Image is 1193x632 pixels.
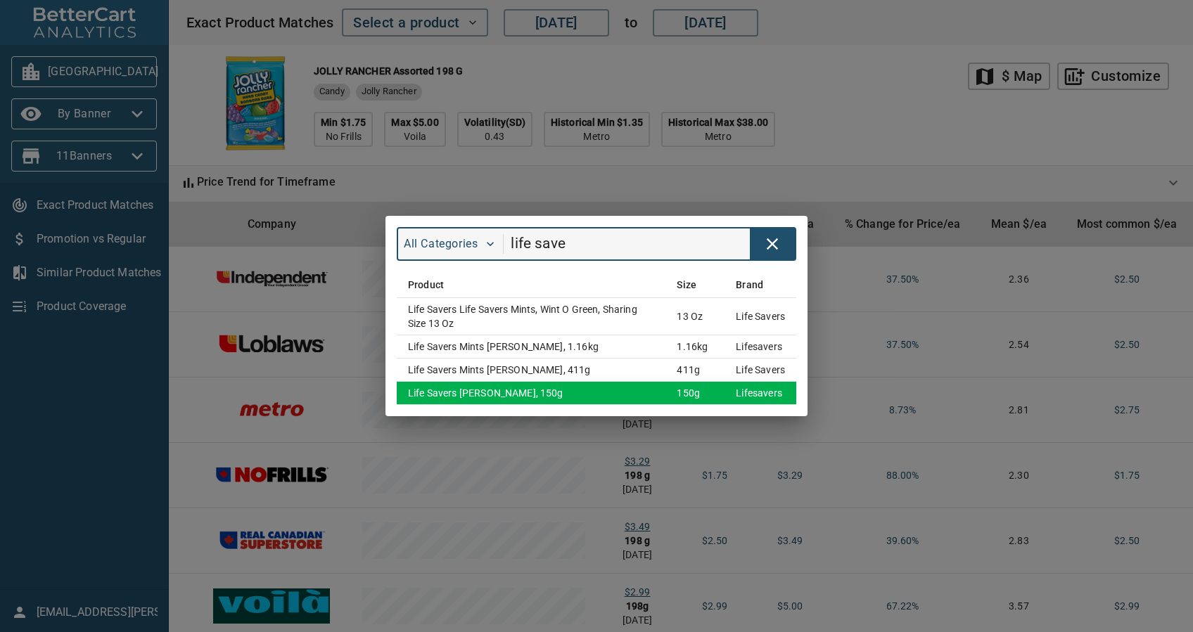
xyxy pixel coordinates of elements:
span: 13 oz [677,311,703,322]
td: Life Savers Mints [PERSON_NAME], 1.16kg [397,335,665,359]
span: 411g [677,364,700,375]
span: lifesavers [736,341,782,352]
input: search [511,231,750,257]
span: 1.16kg [677,341,708,352]
th: Product [397,272,665,298]
td: Life Savers Life Savers Mints, Wint O Green, Sharing Size 13 Oz [397,298,665,335]
span: lifesavers [736,387,782,399]
button: All Categories [398,231,500,257]
button: clear [757,228,789,260]
td: Life Savers [PERSON_NAME], 150g [397,382,665,405]
th: Brand [725,272,796,298]
span: life savers [736,311,785,322]
th: Size [665,272,725,298]
span: life savers [736,364,785,375]
span: 150g [677,387,700,399]
span: All Categories [404,236,495,252]
td: Life Savers Mints [PERSON_NAME], 411g [397,359,665,382]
